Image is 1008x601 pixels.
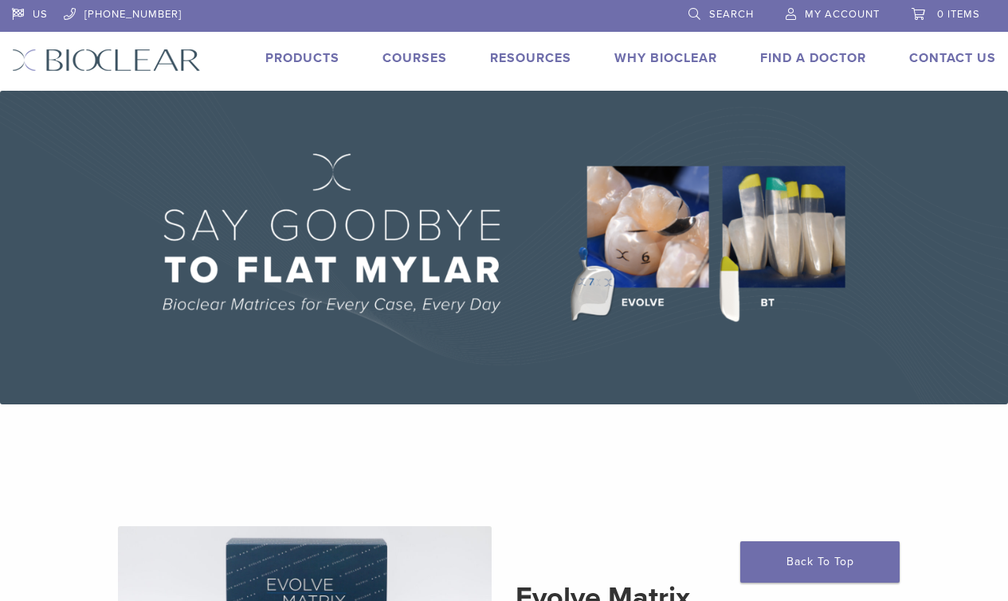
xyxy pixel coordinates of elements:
[805,8,880,21] span: My Account
[614,50,717,66] a: Why Bioclear
[909,50,996,66] a: Contact Us
[382,50,447,66] a: Courses
[937,8,980,21] span: 0 items
[265,50,339,66] a: Products
[490,50,571,66] a: Resources
[12,49,201,72] img: Bioclear
[740,541,900,583] a: Back To Top
[709,8,754,21] span: Search
[760,50,866,66] a: Find A Doctor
